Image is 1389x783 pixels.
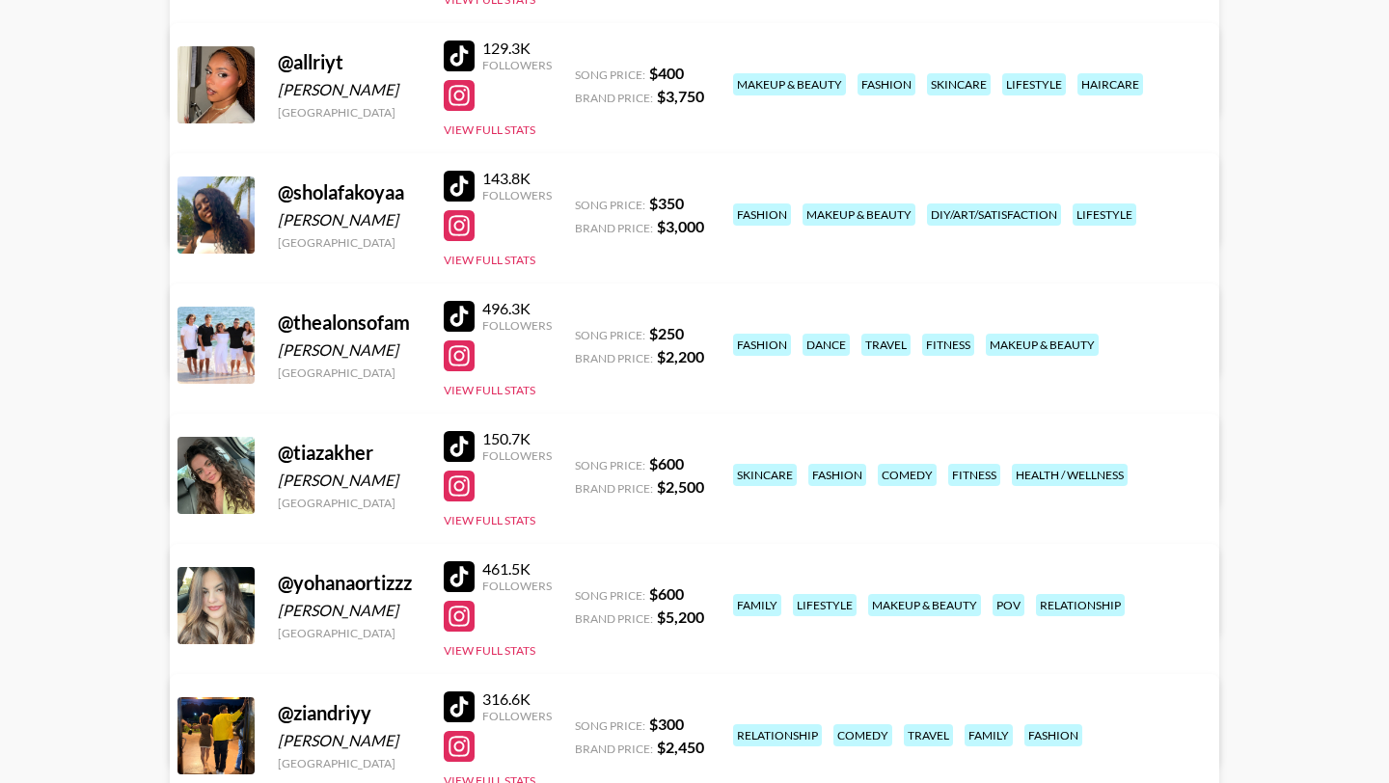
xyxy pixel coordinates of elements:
[575,221,653,235] span: Brand Price:
[657,217,704,235] strong: $ 3,000
[808,464,866,486] div: fashion
[833,724,892,746] div: comedy
[657,607,704,626] strong: $ 5,200
[482,58,552,72] div: Followers
[482,169,552,188] div: 143.8K
[1012,464,1128,486] div: health / wellness
[575,328,645,342] span: Song Price:
[657,477,704,496] strong: $ 2,500
[993,594,1024,616] div: pov
[575,588,645,603] span: Song Price:
[482,429,552,448] div: 150.7K
[904,724,953,746] div: travel
[878,464,937,486] div: comedy
[278,310,421,335] div: @ thealonsofam
[444,513,535,527] button: View Full Stats
[948,464,1000,486] div: fitness
[1036,594,1125,616] div: relationship
[482,689,552,709] div: 316.6K
[278,235,421,250] div: [GEOGRAPHIC_DATA]
[278,626,421,640] div: [GEOGRAPHIC_DATA]
[575,611,653,626] span: Brand Price:
[482,559,552,579] div: 461.5K
[733,464,797,486] div: skincare
[278,701,421,725] div: @ ziandriyy
[278,365,421,380] div: [GEOGRAPHIC_DATA]
[649,584,684,603] strong: $ 600
[803,334,850,356] div: dance
[1024,724,1082,746] div: fashion
[278,496,421,510] div: [GEOGRAPHIC_DATA]
[657,738,704,756] strong: $ 2,450
[444,122,535,137] button: View Full Stats
[858,73,915,95] div: fashion
[575,198,645,212] span: Song Price:
[965,724,1013,746] div: family
[868,594,981,616] div: makeup & beauty
[278,210,421,229] div: [PERSON_NAME]
[482,448,552,463] div: Followers
[482,299,552,318] div: 496.3K
[278,50,421,74] div: @ allriyt
[278,441,421,465] div: @ tiazakher
[482,188,552,202] div: Followers
[733,724,822,746] div: relationship
[649,324,684,342] strong: $ 250
[482,39,552,58] div: 129.3K
[657,87,704,105] strong: $ 3,750
[649,194,684,212] strong: $ 350
[927,73,991,95] div: skincare
[444,643,535,658] button: View Full Stats
[861,334,911,356] div: travel
[278,471,421,490] div: [PERSON_NAME]
[482,709,552,723] div: Followers
[444,253,535,267] button: View Full Stats
[278,756,421,770] div: [GEOGRAPHIC_DATA]
[793,594,857,616] div: lifestyle
[575,351,653,365] span: Brand Price:
[278,80,421,99] div: [PERSON_NAME]
[733,334,791,356] div: fashion
[278,571,421,595] div: @ yohanaortizzz
[575,67,645,82] span: Song Price:
[278,180,421,204] div: @ sholafakoyaa
[733,594,781,616] div: family
[278,601,421,620] div: [PERSON_NAME]
[575,91,653,105] span: Brand Price:
[1002,73,1066,95] div: lifestyle
[575,742,653,756] span: Brand Price:
[278,731,421,750] div: [PERSON_NAME]
[482,318,552,333] div: Followers
[649,454,684,472] strong: $ 600
[278,105,421,120] div: [GEOGRAPHIC_DATA]
[575,718,645,733] span: Song Price:
[733,203,791,226] div: fashion
[444,383,535,397] button: View Full Stats
[986,334,1099,356] div: makeup & beauty
[922,334,974,356] div: fitness
[575,481,653,496] span: Brand Price:
[803,203,915,226] div: makeup & beauty
[927,203,1061,226] div: diy/art/satisfaction
[1077,73,1143,95] div: haircare
[657,347,704,365] strong: $ 2,200
[733,73,846,95] div: makeup & beauty
[1073,203,1136,226] div: lifestyle
[482,579,552,593] div: Followers
[575,458,645,472] span: Song Price:
[278,340,421,360] div: [PERSON_NAME]
[649,715,684,733] strong: $ 300
[649,64,684,82] strong: $ 400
